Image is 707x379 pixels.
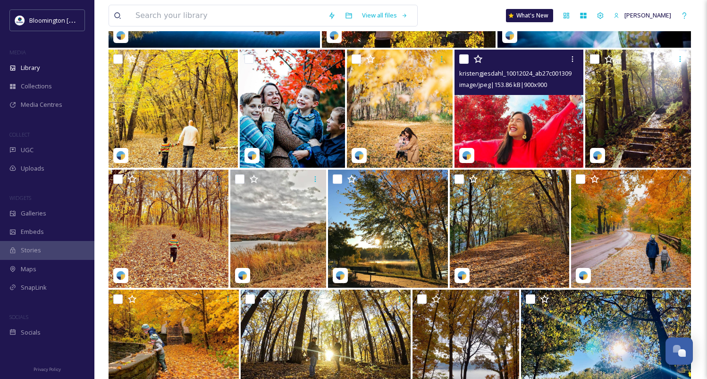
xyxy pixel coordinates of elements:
[247,151,257,160] img: snapsea-logo.png
[329,31,339,40] img: snapsea-logo.png
[21,164,44,173] span: Uploads
[21,283,47,292] span: SnapLink
[21,246,41,255] span: Stories
[609,6,676,25] a: [PERSON_NAME]
[506,9,553,22] a: What's New
[571,170,691,288] img: ericaellen12_10012024_eb29d289d949bc06e238c0c1c6dd481754e780625fa3091145fb0c4be20e18d0.jpg
[9,131,30,138] span: COLLECT
[21,209,46,218] span: Galleries
[579,271,588,280] img: snapsea-logo.png
[593,151,602,160] img: snapsea-logo.png
[29,16,147,25] span: Bloomington [US_STATE] Travel & Tourism
[9,49,26,56] span: MEDIA
[238,271,247,280] img: snapsea-logo.png
[109,50,238,168] img: emmettdecideandspeak_10012024_cb835c8caf1b76959f99f043136d64ac25e25c778891df23f58287a21b35b0e6.jpg
[347,50,453,168] img: myinjenuity_10012024_6f566812f94275f9cdd72a9de547206a7c3d5bdc583cbdcbe2a8ec073cee949e.jpg
[624,11,671,19] span: [PERSON_NAME]
[109,170,228,288] img: emmettdecideandspeak_10012024_92062322271de9dc12d4cf43056fa227f67362745d8dbfe05d136647ad2238b0.jpg
[450,170,570,288] img: emdeering9998_10012024_2f7e11f0d9a3f41d93e86b4c35b7e7c7eac4613617b28c03f475d960d226ef0c.jpg
[240,50,345,168] img: sigriddabelsteinphoto_10012024_117496c681456c388486f4845c346e7bc298830c7b179b2aeb98039d842dc8a5.jpg
[34,363,61,374] a: Privacy Policy
[462,151,471,160] img: snapsea-logo.png
[131,5,323,26] input: Search your library
[15,16,25,25] img: 429649847_804695101686009_1723528578384153789_n.jpg
[34,366,61,372] span: Privacy Policy
[457,271,467,280] img: snapsea-logo.png
[116,151,126,160] img: snapsea-logo.png
[21,328,41,337] span: Socials
[459,80,547,89] span: image/jpeg | 153.86 kB | 900 x 900
[21,227,44,236] span: Embeds
[21,100,62,109] span: Media Centres
[21,146,34,155] span: UGC
[454,50,584,168] img: kristengjesdahl_10012024_ab27c001309d125876700d07359de8fa86dc8dc61c2c152999b7859c38df5674.jpg
[116,31,126,40] img: snapsea-logo.png
[9,194,31,201] span: WIDGETS
[21,82,52,91] span: Collections
[665,337,693,365] button: Open Chat
[21,265,36,274] span: Maps
[354,151,364,160] img: snapsea-logo.png
[505,31,514,40] img: snapsea-logo.png
[21,63,40,72] span: Library
[230,170,327,288] img: brittneylafond_09302024_00.jpg
[585,50,691,168] img: lynnbodensteiner_10012024_cbf219120f88c9bab2203f114661bc148b5faa3fb7d7120a9af523812ee799c8.jpg
[328,170,448,288] img: emdeering9998_10012024_1df2a61db882bed085cc895cd14989ea1e3b29268167c40316d1dc2642e30104.jpg
[336,271,345,280] img: snapsea-logo.png
[9,313,28,320] span: SOCIALS
[357,6,412,25] a: View all files
[116,271,126,280] img: snapsea-logo.png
